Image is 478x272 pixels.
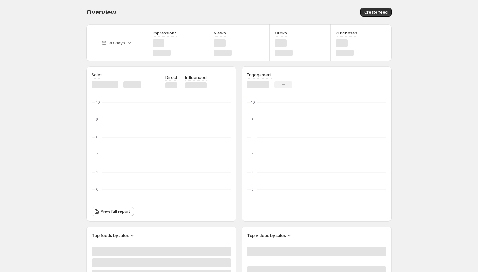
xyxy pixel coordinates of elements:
text: 8 [251,117,254,122]
p: 30 days [109,40,125,46]
text: 6 [251,135,254,139]
text: 8 [96,117,99,122]
h3: Views [214,30,226,36]
text: 2 [96,170,98,174]
text: 4 [96,152,99,157]
h3: Engagement [247,71,272,78]
h3: Clicks [275,30,287,36]
button: Create feed [360,8,392,17]
text: 0 [96,187,99,192]
p: Direct [165,74,177,80]
a: View full report [92,207,134,216]
span: View full report [101,209,130,214]
h3: Sales [92,71,102,78]
text: 0 [251,187,254,192]
text: 6 [96,135,99,139]
text: 4 [251,152,254,157]
text: 10 [251,100,255,105]
text: 10 [96,100,100,105]
span: Create feed [364,10,388,15]
p: Influenced [185,74,207,80]
h3: Impressions [153,30,177,36]
h3: Top feeds by sales [92,232,129,239]
text: 2 [251,170,253,174]
h3: Top videos by sales [247,232,286,239]
span: Overview [86,8,116,16]
h3: Purchases [336,30,357,36]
